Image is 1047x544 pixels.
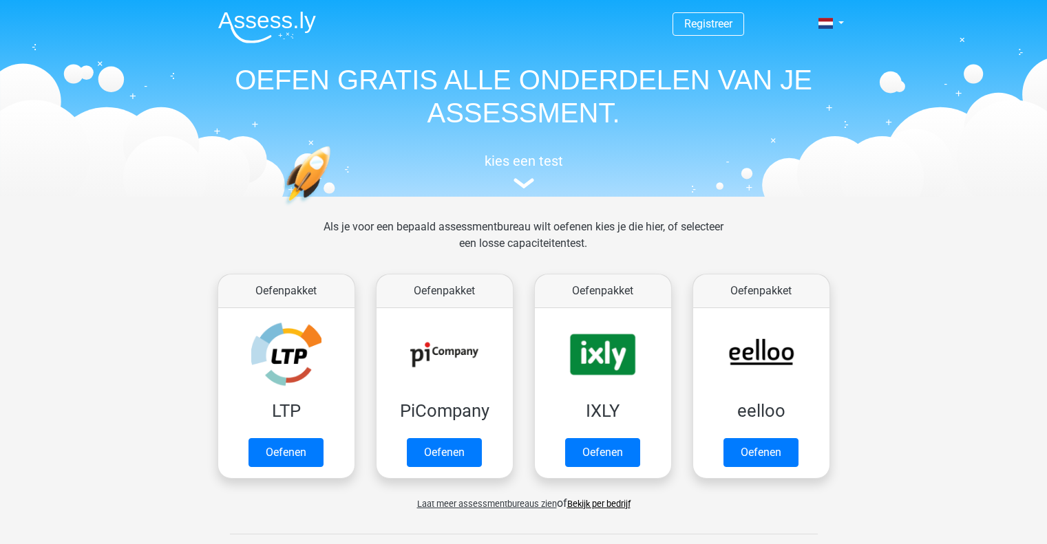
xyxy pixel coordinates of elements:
h1: OEFEN GRATIS ALLE ONDERDELEN VAN JE ASSESSMENT. [207,63,840,129]
img: Assessly [218,11,316,43]
a: Registreer [684,17,732,30]
a: Bekijk per bedrijf [567,499,631,509]
span: Laat meer assessmentbureaus zien [417,499,557,509]
img: assessment [514,178,534,188]
a: Oefenen [565,438,640,467]
a: Oefenen [723,438,799,467]
div: of [207,484,840,512]
img: oefenen [283,146,384,270]
a: Oefenen [248,438,324,467]
a: kies een test [207,153,840,189]
h5: kies een test [207,153,840,169]
a: Oefenen [407,438,482,467]
div: Als je voor een bepaald assessmentbureau wilt oefenen kies je die hier, of selecteer een losse ca... [313,219,734,268]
